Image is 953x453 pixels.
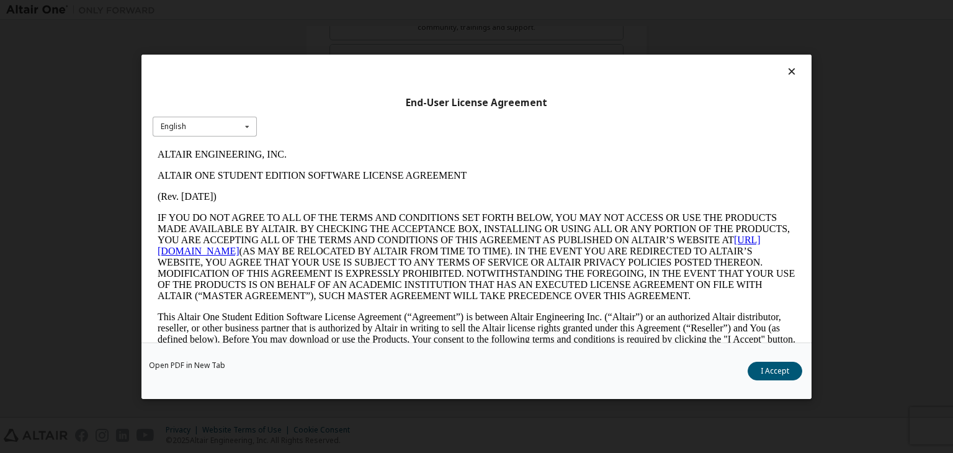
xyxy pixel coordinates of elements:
[153,96,800,109] div: End-User License Agreement
[5,26,643,37] p: ALTAIR ONE STUDENT EDITION SOFTWARE LICENSE AGREEMENT
[5,68,643,158] p: IF YOU DO NOT AGREE TO ALL OF THE TERMS AND CONDITIONS SET FORTH BELOW, YOU MAY NOT ACCESS OR USE...
[5,91,608,112] a: [URL][DOMAIN_NAME]
[5,47,643,58] p: (Rev. [DATE])
[5,5,643,16] p: ALTAIR ENGINEERING, INC.
[149,362,225,369] a: Open PDF in New Tab
[748,362,802,380] button: I Accept
[161,123,186,130] div: English
[5,168,643,212] p: This Altair One Student Edition Software License Agreement (“Agreement”) is between Altair Engine...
